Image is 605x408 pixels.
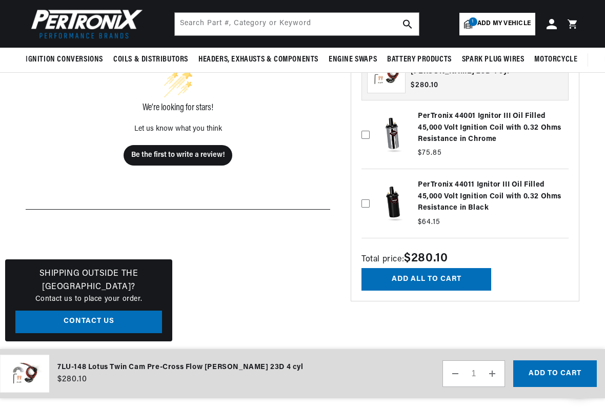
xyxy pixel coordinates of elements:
[324,48,382,72] summary: Engine Swaps
[57,373,87,385] span: $280.10
[387,54,452,65] span: Battery Products
[15,268,162,294] h3: Shipping Outside the [GEOGRAPHIC_DATA]?
[361,255,448,263] span: Total price:
[124,145,232,166] button: Be the first to write a review!
[113,54,188,65] span: Coils & Distributors
[46,104,311,113] div: We’re looking for stars!
[175,13,419,35] input: Search Part #, Category or Keyword
[534,54,577,65] span: Motorcycle
[513,360,597,387] button: Add to cart
[15,311,162,334] a: Contact Us
[15,294,162,305] p: Contact us to place your order.
[57,362,304,373] div: 7LU-148 Lotus Twin Cam Pre-Cross Flow [PERSON_NAME] 23D 4 cyl
[31,27,325,201] div: customer reviews
[457,48,530,72] summary: Spark Plug Wires
[396,13,419,35] button: search button
[46,125,311,133] div: Let us know what you think
[193,48,324,72] summary: Headers, Exhausts & Components
[382,48,457,72] summary: Battery Products
[26,54,103,65] span: Ignition Conversions
[404,252,448,264] strong: $280.10
[329,54,377,65] span: Engine Swaps
[411,80,438,91] span: $280.10
[198,54,318,65] span: Headers, Exhausts & Components
[477,19,531,29] span: Add my vehicle
[462,54,525,65] span: Spark Plug Wires
[459,13,535,35] a: 1Add my vehicle
[361,268,491,291] button: Add all to cart
[469,17,477,26] span: 1
[26,48,108,72] summary: Ignition Conversions
[529,48,582,72] summary: Motorcycle
[26,6,144,42] img: Pertronix
[108,48,193,72] summary: Coils & Distributors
